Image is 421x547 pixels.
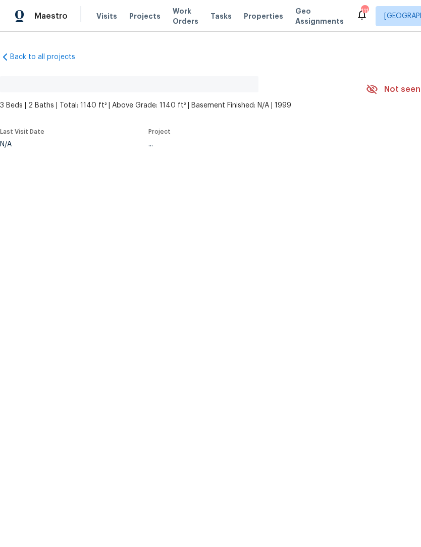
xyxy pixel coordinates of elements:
[295,6,344,26] span: Geo Assignments
[361,6,368,16] div: 111
[210,13,232,20] span: Tasks
[148,141,342,148] div: ...
[96,11,117,21] span: Visits
[129,11,161,21] span: Projects
[34,11,68,21] span: Maestro
[148,129,171,135] span: Project
[173,6,198,26] span: Work Orders
[244,11,283,21] span: Properties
